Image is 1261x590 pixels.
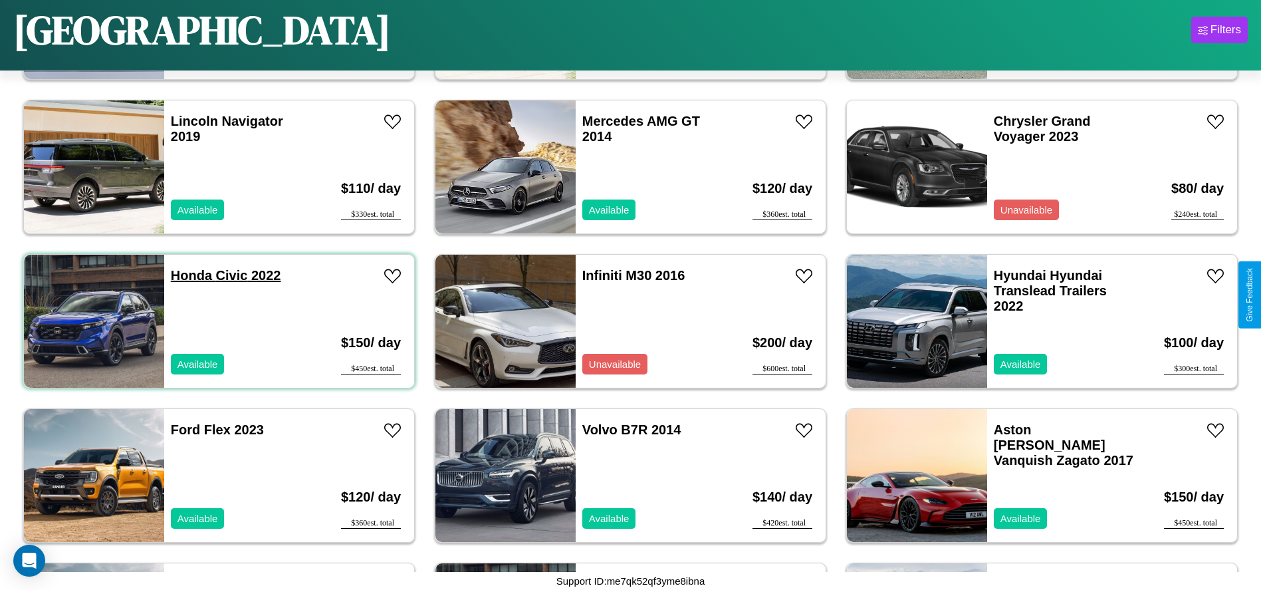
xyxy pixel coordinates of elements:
div: $ 360 est. total [341,518,401,529]
a: Chrysler Grand Voyager 2023 [994,114,1091,144]
h3: $ 200 / day [752,322,812,364]
button: Filters [1191,17,1248,43]
p: Support ID: me7qk52qf3yme8ibna [556,572,705,590]
h3: $ 150 / day [1164,476,1224,518]
p: Available [589,201,630,219]
h3: $ 80 / day [1171,168,1224,210]
div: $ 360 est. total [752,210,812,220]
p: Available [1000,355,1041,373]
div: Filters [1210,23,1241,37]
p: Available [589,510,630,527]
h3: $ 150 / day [341,322,401,364]
p: Available [177,201,218,219]
a: Aston [PERSON_NAME] Vanquish Zagato 2017 [994,422,1133,468]
div: $ 240 est. total [1171,210,1224,220]
div: $ 330 est. total [341,210,401,220]
p: Available [177,510,218,527]
p: Available [1000,510,1041,527]
a: Volvo B7R 2014 [582,422,681,437]
h1: [GEOGRAPHIC_DATA] [13,3,391,57]
p: Available [177,355,218,373]
a: Infiniti M30 2016 [582,268,685,283]
p: Unavailable [589,355,641,373]
h3: $ 110 / day [341,168,401,210]
div: $ 450 est. total [1164,518,1224,529]
div: Give Feedback [1245,268,1254,322]
h3: $ 100 / day [1164,322,1224,364]
a: Lincoln Navigator 2019 [171,114,283,144]
div: $ 420 est. total [752,518,812,529]
h3: $ 120 / day [752,168,812,210]
h3: $ 120 / day [341,476,401,518]
a: Honda Civic 2022 [171,268,281,283]
a: Mercedes AMG GT 2014 [582,114,700,144]
p: Unavailable [1000,201,1052,219]
a: Ford Flex 2023 [171,422,264,437]
div: $ 600 est. total [752,364,812,374]
a: Hyundai Hyundai Translead Trailers 2022 [994,268,1107,313]
div: $ 450 est. total [341,364,401,374]
h3: $ 140 / day [752,476,812,518]
div: $ 300 est. total [1164,364,1224,374]
div: Open Intercom Messenger [13,545,45,577]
